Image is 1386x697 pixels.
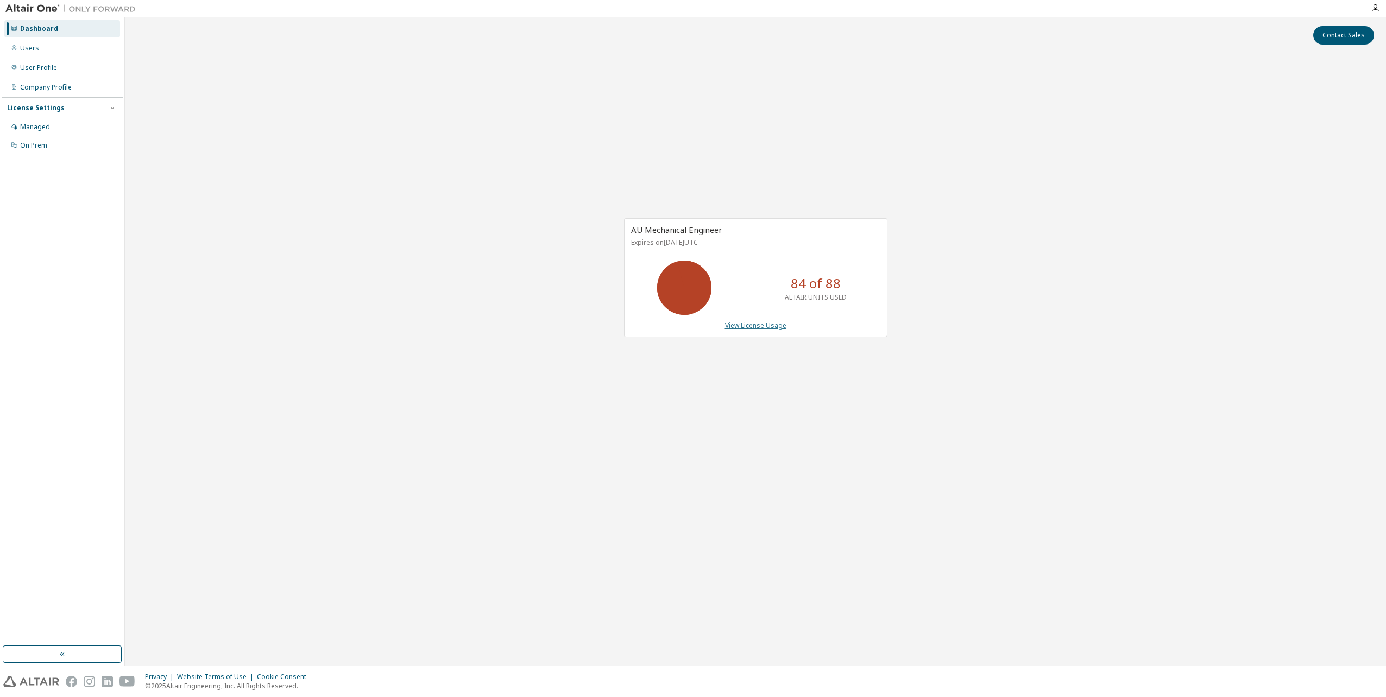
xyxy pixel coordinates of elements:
p: ALTAIR UNITS USED [785,293,847,302]
a: View License Usage [725,321,786,330]
p: © 2025 Altair Engineering, Inc. All Rights Reserved. [145,681,313,690]
div: License Settings [7,104,65,112]
div: On Prem [20,141,47,150]
div: Privacy [145,673,177,681]
div: Managed [20,123,50,131]
p: Expires on [DATE] UTC [631,238,878,247]
div: Company Profile [20,83,72,92]
img: youtube.svg [119,676,135,687]
div: Users [20,44,39,53]
div: Dashboard [20,24,58,33]
p: 84 of 88 [791,274,841,293]
img: facebook.svg [66,676,77,687]
span: AU Mechanical Engineer [631,224,722,235]
div: Website Terms of Use [177,673,257,681]
button: Contact Sales [1313,26,1374,45]
div: User Profile [20,64,57,72]
img: linkedin.svg [102,676,113,687]
div: Cookie Consent [257,673,313,681]
img: altair_logo.svg [3,676,59,687]
img: instagram.svg [84,676,95,687]
img: Altair One [5,3,141,14]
